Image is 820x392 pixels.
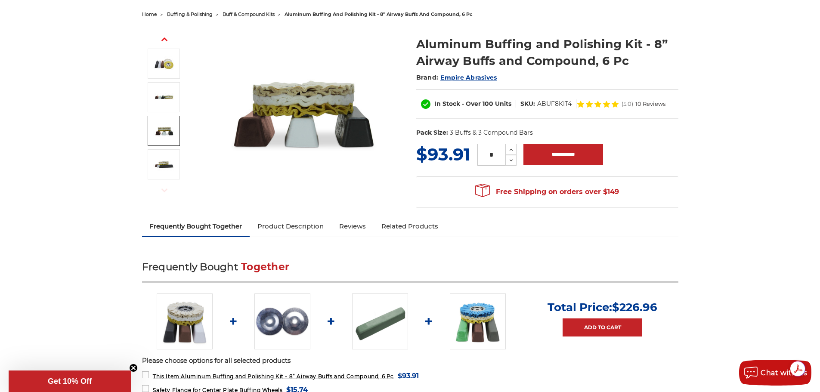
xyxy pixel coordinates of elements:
span: 100 [483,100,493,108]
dt: SKU: [520,99,535,108]
p: Please choose options for all selected products [142,356,678,366]
button: Previous [154,30,175,49]
a: home [142,11,157,17]
span: (5.0) [622,101,633,107]
button: Chat with us [739,360,811,386]
img: 8 inch airway buffing wheel and compound kit for aluminum [157,293,213,349]
button: Close teaser [129,364,138,372]
img: Aluminum Buffing and Polishing Kit - 8” Airway Buffs and Compound, 6 Pc [153,154,175,175]
img: Aluminum Buffing and Polishing Kit - 8” Airway Buffs and Compound, 6 Pc [153,120,175,142]
a: Related Products [374,217,446,236]
a: Frequently Bought Together [142,217,250,236]
span: $93.91 [398,370,419,382]
span: - Over [462,100,481,108]
a: buffing & polishing [167,11,213,17]
span: $226.96 [612,300,657,314]
img: 8 inch airway buffing wheel and compound kit for aluminum [216,27,388,199]
span: Aluminum Buffing and Polishing Kit - 8” Airway Buffs and Compound, 6 Pc [153,373,394,380]
dd: ABUF8KIT4 [537,99,572,108]
span: Frequently Bought [142,261,238,273]
img: Aluminum Buffing and Polishing Kit - 8” Airway Buffs and Compound, 6 Pc [153,86,175,108]
span: Brand: [416,74,439,81]
a: Reviews [331,217,374,236]
dt: Pack Size: [416,128,448,137]
div: Get 10% OffClose teaser [9,370,131,392]
a: buff & compound kits [223,11,275,17]
span: Units [495,100,511,108]
span: aluminum buffing and polishing kit - 8” airway buffs and compound, 6 pc [285,11,473,17]
button: Next [154,181,175,200]
span: In Stock [434,100,460,108]
span: Chat with us [761,369,807,377]
span: Together [241,261,289,273]
span: Free Shipping on orders over $149 [475,183,619,201]
span: $93.91 [416,144,470,165]
img: Aluminum 8 inch airway buffing wheel and compound kit [153,53,175,74]
span: 10 Reviews [635,101,665,107]
h1: Aluminum Buffing and Polishing Kit - 8” Airway Buffs and Compound, 6 Pc [416,36,678,69]
p: Total Price: [548,300,657,314]
dd: 3 Buffs & 3 Compound Bars [450,128,533,137]
span: Get 10% Off [48,377,92,386]
a: Empire Abrasives [440,74,497,81]
strong: This Item: [153,373,181,380]
a: Add to Cart [563,318,642,336]
a: Product Description [250,217,331,236]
